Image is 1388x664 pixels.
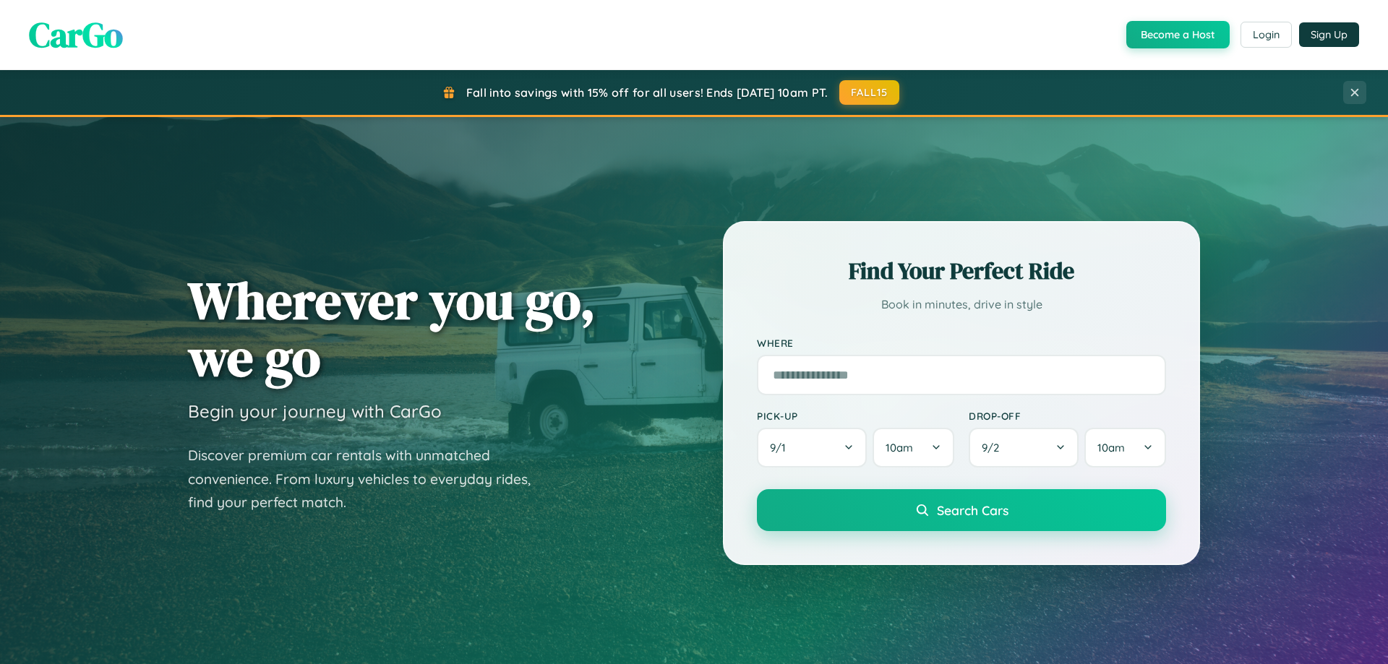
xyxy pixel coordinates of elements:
[982,441,1006,454] span: 9 / 2
[886,441,913,454] span: 10am
[1299,22,1359,47] button: Sign Up
[839,80,900,105] button: FALL15
[1126,21,1230,48] button: Become a Host
[188,272,596,386] h1: Wherever you go, we go
[466,85,828,100] span: Fall into savings with 15% off for all users! Ends [DATE] 10am PT.
[757,410,954,422] label: Pick-up
[188,444,549,514] p: Discover premium car rentals with unmatched convenience. From luxury vehicles to everyday rides, ...
[937,502,1008,518] span: Search Cars
[757,294,1166,315] p: Book in minutes, drive in style
[757,489,1166,531] button: Search Cars
[29,11,123,59] span: CarGo
[757,255,1166,287] h2: Find Your Perfect Ride
[188,400,442,422] h3: Begin your journey with CarGo
[873,428,954,467] button: 10am
[969,428,1079,467] button: 9/2
[770,441,793,454] span: 9 / 1
[1097,441,1125,454] span: 10am
[969,410,1166,422] label: Drop-off
[757,428,867,467] button: 9/1
[757,337,1166,349] label: Where
[1241,22,1292,48] button: Login
[1084,428,1166,467] button: 10am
